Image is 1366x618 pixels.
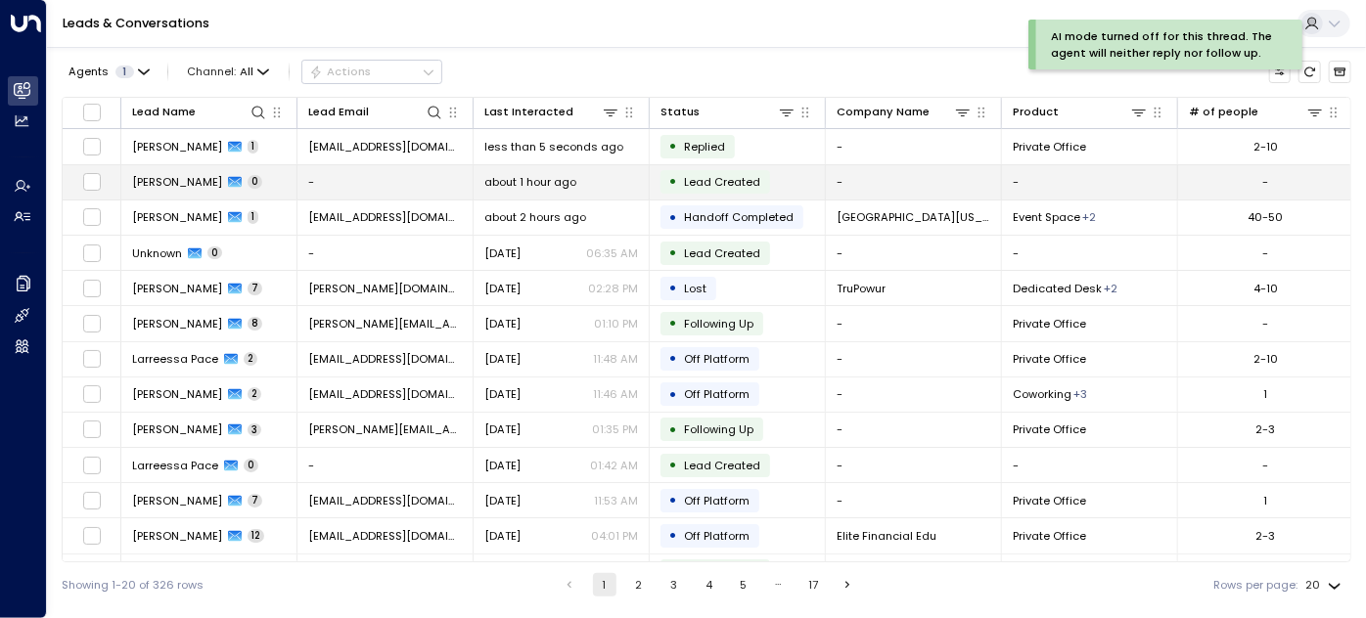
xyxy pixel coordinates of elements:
[484,493,521,508] span: Oct 07, 2025
[484,386,521,402] span: Oct 09, 2025
[484,139,623,154] span: less than 5 seconds ago
[1002,165,1178,199] td: -
[697,573,720,596] button: Go to page 4
[132,103,267,121] div: Lead Name
[684,458,760,473] span: Lead Created
[248,529,264,543] span: 12
[308,209,462,225] span: rschmit@niu.edu
[240,66,253,78] span: All
[592,421,638,437] p: 01:35 PM
[1253,139,1278,154] div: 2-10
[1013,421,1086,437] span: Private Office
[308,281,462,296] span: allison.fox@trupowur.net
[115,66,134,78] span: 1
[1013,493,1086,508] span: Private Office
[132,351,218,367] span: Larreessa Pace
[732,573,755,596] button: Go to page 5
[248,494,262,508] span: 7
[801,573,825,596] button: Go to page 17
[837,573,860,596] button: Go to next page
[308,139,462,154] span: devinpagan@yahoo.com
[82,279,102,298] span: Toggle select row
[1263,316,1269,331] div: -
[669,275,678,301] div: •
[1256,528,1276,544] div: 2-3
[684,209,794,225] span: Handoff Completed
[660,103,796,121] div: Status
[132,281,222,296] span: Allison Fox
[590,458,638,473] p: 01:42 AM
[826,448,1002,482] td: -
[484,528,521,544] span: Oct 06, 2025
[593,386,638,402] p: 11:46 AM
[248,140,258,154] span: 1
[82,456,102,475] span: Toggle select row
[297,448,474,482] td: -
[1013,386,1071,402] span: Coworking
[669,417,678,443] div: •
[669,240,678,266] div: •
[684,281,706,296] span: Lost
[669,204,678,231] div: •
[132,316,222,331] span: Kate Bilous
[684,528,750,544] span: Off Platform
[301,60,442,83] button: Actions
[1082,209,1096,225] div: Meeting Room,Meeting Room / Event Space
[669,487,678,513] div: •
[1214,577,1298,594] label: Rows per page:
[669,558,678,585] div: •
[82,137,102,156] span: Toggle select row
[1013,139,1086,154] span: Private Office
[1013,103,1148,121] div: Product
[308,351,462,367] span: larreessap1983@gmail.com
[248,210,258,224] span: 1
[588,281,638,296] p: 02:28 PM
[82,419,102,439] span: Toggle select row
[826,377,1002,412] td: -
[837,528,936,544] span: Elite Financial Edu
[586,245,638,261] p: 06:35 AM
[248,423,261,437] span: 3
[132,139,222,154] span: Devin Nipppagan
[82,314,102,333] span: Toggle select row
[1263,245,1269,261] div: -
[684,139,725,154] span: Replied
[837,103,930,121] div: Company Name
[669,345,678,372] div: •
[181,61,276,82] span: Channel:
[669,168,678,195] div: •
[82,103,102,122] span: Toggle select all
[684,316,753,331] span: Following Up
[837,209,990,225] span: Northern Illinois University
[669,452,678,478] div: •
[308,493,462,508] span: shelby@rootedresiliencewc.com
[684,174,760,190] span: Lead Created
[484,245,521,261] span: Oct 11, 2025
[1253,281,1278,296] div: 4-10
[132,493,222,508] span: Shelby Hartzell
[1002,448,1178,482] td: -
[484,421,521,437] span: Oct 08, 2025
[669,522,678,549] div: •
[1253,351,1278,367] div: 2-10
[484,209,586,225] span: about 2 hours ago
[1013,281,1102,296] span: Dedicated Desk
[1013,103,1059,121] div: Product
[1263,458,1269,473] div: -
[82,384,102,404] span: Toggle select row
[593,573,616,596] button: page 1
[1051,28,1273,62] div: AI mode turned off for this thread. The agent will neither reply nor follow up.
[248,175,262,189] span: 0
[766,573,790,596] div: …
[593,351,638,367] p: 11:48 AM
[309,65,371,78] div: Actions
[684,351,750,367] span: Off Platform
[1002,554,1178,589] td: -
[591,528,638,544] p: 04:01 PM
[594,493,638,508] p: 11:53 AM
[132,245,182,261] span: Unknown
[662,573,686,596] button: Go to page 3
[484,316,521,331] span: Oct 10, 2025
[684,493,750,508] span: Off Platform
[1189,103,1258,121] div: # of people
